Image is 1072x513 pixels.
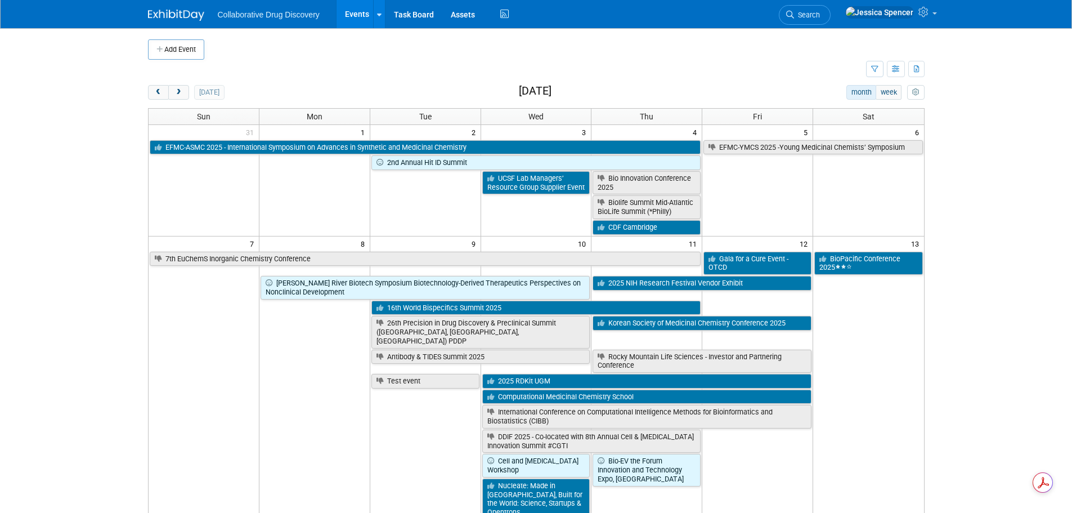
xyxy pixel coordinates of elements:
[814,252,922,275] a: BioPacific Conference 2025
[519,85,551,97] h2: [DATE]
[194,85,224,100] button: [DATE]
[261,276,590,299] a: [PERSON_NAME] River Biotech Symposium Biotechnology-Derived Therapeutics Perspectives on Nonclini...
[581,125,591,139] span: 3
[528,112,544,121] span: Wed
[640,112,653,121] span: Thu
[863,112,874,121] span: Sat
[419,112,432,121] span: Tue
[482,390,812,404] a: Computational Medicinal Chemistry School
[482,171,590,194] a: UCSF Lab Managers’ Resource Group Supplier Event
[482,430,701,453] a: DDIF 2025 - Co-located with 8th Annual Cell & [MEDICAL_DATA] Innovation Summit #CGTI
[593,454,701,486] a: Bio-EV the Forum Innovation and Technology Expo, [GEOGRAPHIC_DATA]
[371,350,590,364] a: Antibody & TIDES Summit 2025
[703,252,811,275] a: Gala for a Cure Event - OTCD
[914,125,924,139] span: 6
[197,112,210,121] span: Sun
[593,316,811,331] a: Korean Society of Medicinal Chemistry Conference 2025
[482,374,812,389] a: 2025 RDKit UGM
[876,85,901,100] button: week
[794,11,820,19] span: Search
[482,405,812,428] a: International Conference on Computational Intelligence Methods for Bioinformatics and Biostatisti...
[148,10,204,21] img: ExhibitDay
[703,140,922,155] a: EFMC-YMCS 2025 -Young Medicinal Chemists’ Symposium
[910,237,924,251] span: 13
[692,125,702,139] span: 4
[360,125,370,139] span: 1
[907,85,924,100] button: myCustomButton
[799,237,813,251] span: 12
[688,237,702,251] span: 11
[148,85,169,100] button: prev
[593,171,701,194] a: Bio Innovation Conference 2025
[593,276,811,291] a: 2025 NIH Research Festival Vendor Exhibit
[371,155,701,170] a: 2nd Annual Hit ID Summit
[846,85,876,100] button: month
[593,195,701,218] a: Biolife Summit Mid-Atlantic BioLife Summit (*Philly)
[753,112,762,121] span: Fri
[470,125,481,139] span: 2
[150,252,701,266] a: 7th EuChemS Inorganic Chemistry Conference
[779,5,831,25] a: Search
[845,6,914,19] img: Jessica Spencer
[245,125,259,139] span: 31
[360,237,370,251] span: 8
[371,301,701,315] a: 16th World Bispecifics Summit 2025
[371,374,479,389] a: Test event
[593,220,701,235] a: CDF Cambridge
[577,237,591,251] span: 10
[150,140,701,155] a: EFMC-ASMC 2025 - International Symposium on Advances in Synthetic and Medicinal Chemistry
[482,454,590,477] a: Cell and [MEDICAL_DATA] Workshop
[912,89,920,96] i: Personalize Calendar
[371,316,590,348] a: 26th Precision in Drug Discovery & Preclinical Summit ([GEOGRAPHIC_DATA], [GEOGRAPHIC_DATA], [GEO...
[148,39,204,60] button: Add Event
[593,350,811,373] a: Rocky Mountain Life Sciences - Investor and Partnering Conference
[307,112,322,121] span: Mon
[470,237,481,251] span: 9
[168,85,189,100] button: next
[249,237,259,251] span: 7
[218,10,320,19] span: Collaborative Drug Discovery
[802,125,813,139] span: 5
